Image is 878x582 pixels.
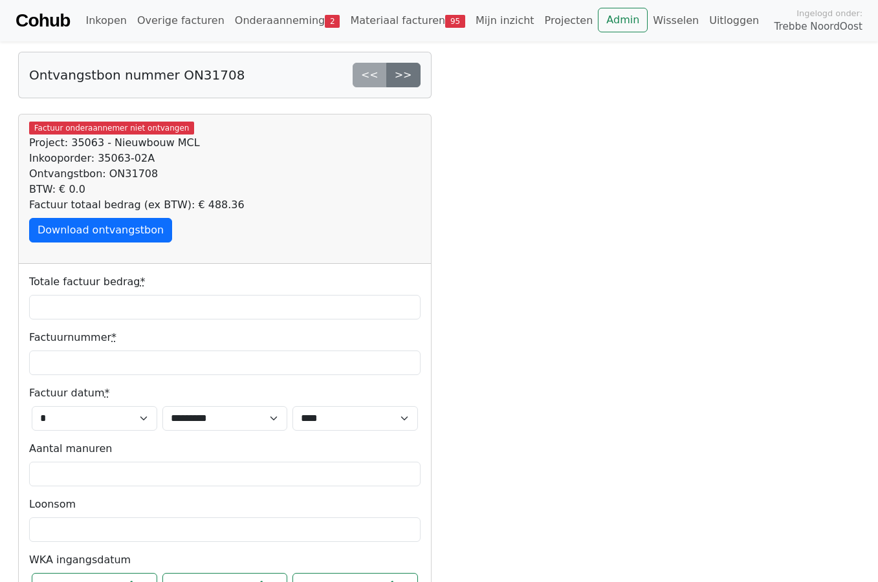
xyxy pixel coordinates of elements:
div: BTW: € 0.0 [29,182,421,197]
a: Admin [598,8,648,32]
a: Wisselen [648,8,704,34]
a: Onderaanneming2 [230,8,346,34]
label: Factuurnummer [29,330,116,345]
a: >> [386,63,421,87]
a: Uitloggen [704,8,764,34]
div: Factuur totaal bedrag (ex BTW): € 488.36 [29,197,421,213]
span: Ingelogd onder: [796,7,862,19]
a: Overige facturen [132,8,230,34]
span: Trebbe NoordOost [774,19,862,34]
span: 95 [445,15,465,28]
div: Project: 35063 - Nieuwbouw MCL [29,135,421,151]
abbr: required [140,275,145,288]
a: Download ontvangstbon [29,218,172,242]
label: Loonsom [29,497,76,512]
label: Aantal manuren [29,441,112,457]
label: Totale factuur bedrag [29,274,145,290]
abbr: required [105,387,110,399]
div: Inkooporder: 35063-02A [29,151,421,166]
div: Ontvangstbon: ON31708 [29,166,421,182]
span: 2 [325,15,340,28]
a: Cohub [16,5,70,36]
h5: Ontvangstbon nummer ON31708 [29,67,245,83]
a: Inkopen [80,8,131,34]
label: WKA ingangsdatum [29,552,131,568]
a: Materiaal facturen95 [345,8,470,34]
a: Mijn inzicht [470,8,540,34]
span: Factuur onderaannemer niet ontvangen [29,122,194,135]
label: Factuur datum [29,385,110,401]
abbr: required [111,331,116,343]
a: Projecten [540,8,598,34]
